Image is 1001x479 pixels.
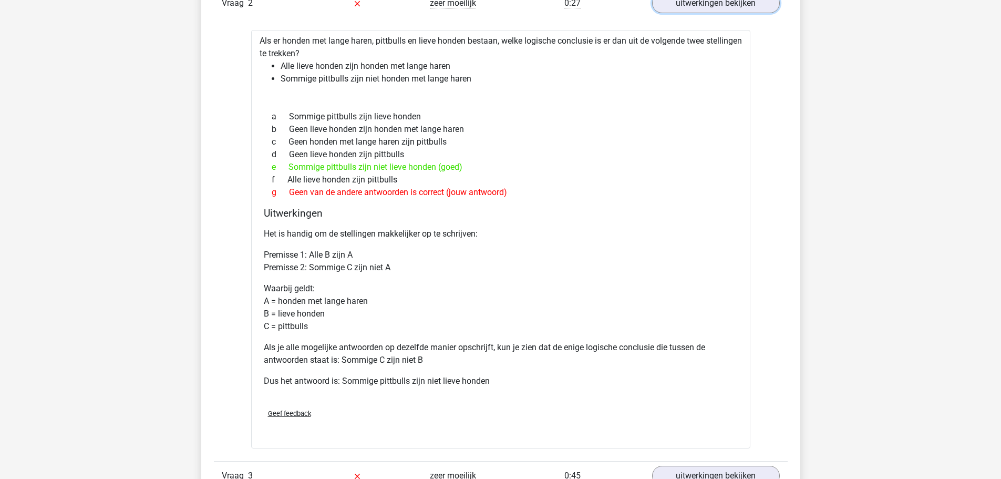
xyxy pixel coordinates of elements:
p: Dus het antwoord is: Sommige pittbulls zijn niet lieve honden [264,375,738,388]
span: f [272,174,287,186]
div: Geen honden met lange haren zijn pittbulls [264,136,738,148]
span: a [272,110,289,123]
li: Sommige pittbulls zijn niet honden met lange haren [281,73,742,85]
div: Geen van de andere antwoorden is correct (jouw antwoord) [264,186,738,199]
div: Sommige pittbulls zijn niet lieve honden (goed) [264,161,738,174]
span: g [272,186,289,199]
div: Als er honden met lange haren, pittbulls en lieve honden bestaan, welke logische conclusie is er ... [251,30,750,449]
p: Waarbij geldt: A = honden met lange haren B = lieve honden C = pittbulls [264,282,738,333]
span: e [272,161,288,174]
li: Alle lieve honden zijn honden met lange haren [281,60,742,73]
p: Het is handig om de stellingen makkelijker op te schrijven: [264,228,738,240]
span: b [272,123,289,136]
span: d [272,148,289,161]
span: c [272,136,288,148]
h4: Uitwerkingen [264,207,738,219]
p: Als je alle mogelijke antwoorden op dezelfde manier opschrijft, kun je zien dat de enige logische... [264,341,738,366]
p: Premisse 1: Alle B zijn A Premisse 2: Sommige C zijn niet A [264,249,738,274]
div: Sommige pittbulls zijn lieve honden [264,110,738,123]
div: Geen lieve honden zijn pittbulls [264,148,738,161]
div: Alle lieve honden zijn pittbulls [264,174,738,186]
span: Geef feedback [268,410,311,417]
div: Geen lieve honden zijn honden met lange haren [264,123,738,136]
